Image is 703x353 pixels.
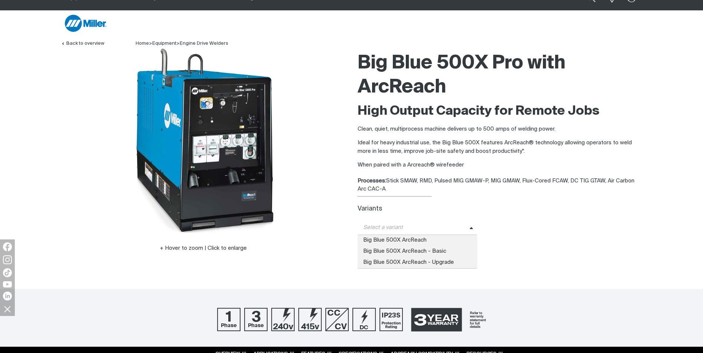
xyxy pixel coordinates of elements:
img: LinkedIn [3,292,12,300]
img: 415V [298,308,322,331]
h2: High Output Capacity for Remote Jobs [358,103,642,120]
h1: Big Blue 500X Pro with ArcReach [358,51,642,100]
img: 3 Year Warranty [407,306,486,334]
div: Stick SMAW, RMD, Pulsed MIG GMAW-P, MIG GMAW, Flux-Cored FCAW, DC TIG GTAW, Air Carbon Arc CAC-A [358,177,642,194]
p: Clean, quiet, multiprocess machine delivers up to 500 amps of welding power. [358,125,642,134]
p: When paired with a Arcreach® wirefeeder [358,161,642,169]
span: Big Blue 500X ArcReach [358,235,478,246]
span: > [176,41,180,46]
span: Big Blue 500X ArcReach - Basic [358,246,478,257]
img: 240V [271,308,295,331]
p: Ideal for heavy industrial use, the Big Blue 500X features ArcReach® technology allowing operator... [358,139,642,155]
span: Home [136,41,149,46]
img: Big Blue 500X Pro with ArcReach [111,48,296,233]
span: Big Blue 500X ArcReach - Upgrade [358,257,478,268]
a: Engine Drive Welders [180,41,228,46]
span: Select a variant [358,223,470,232]
img: Instagram [3,255,12,264]
img: hide socials [1,303,14,315]
img: TikTok [3,268,12,277]
a: Back to overview [61,41,104,46]
img: YouTube [3,281,12,288]
img: IP23S Protection Rating [379,308,403,331]
button: Hover to zoom | Click to enlarge [155,244,251,253]
span: > [149,41,152,46]
a: Home [136,40,149,46]
img: CC/CV [325,308,349,331]
img: Miller [65,15,106,32]
strong: Processes: [358,178,386,184]
img: One Phase [217,308,241,331]
img: DC [352,308,376,331]
a: Equipment [152,41,176,46]
img: Three Phase [244,308,268,331]
label: Variants [358,206,382,212]
img: Facebook [3,242,12,251]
